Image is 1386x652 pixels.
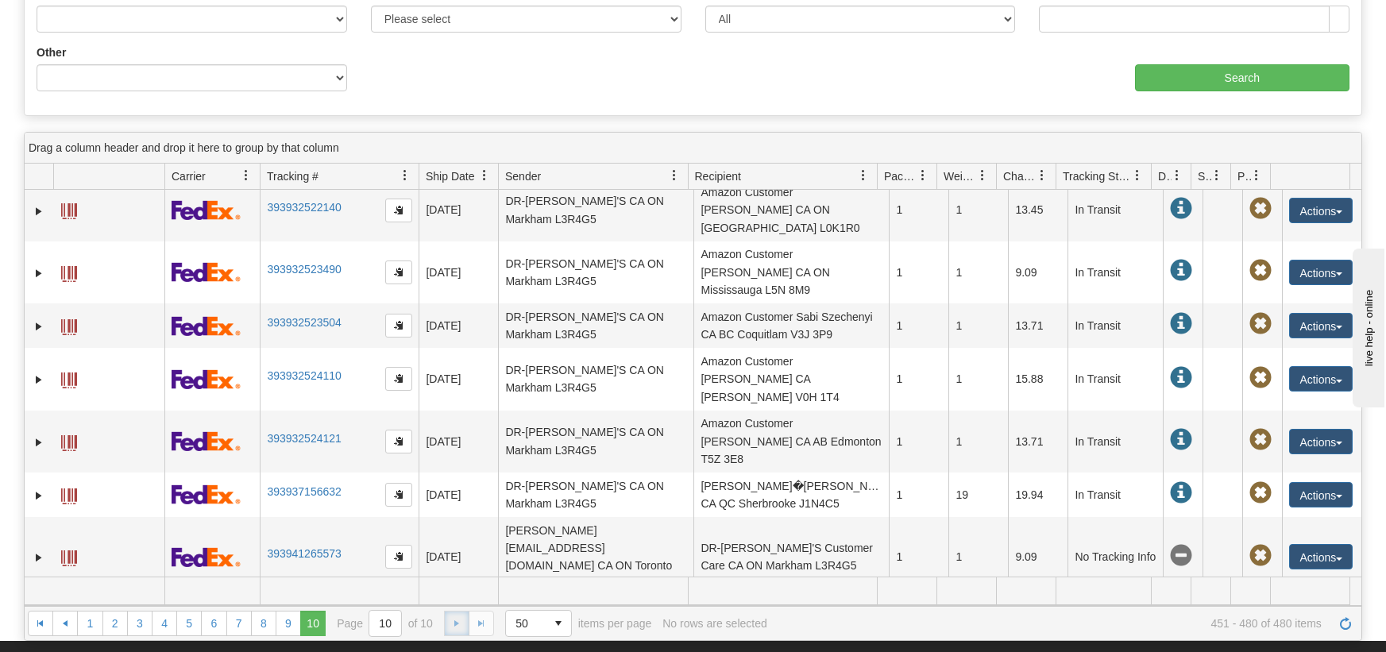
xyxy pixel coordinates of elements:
span: Page sizes drop down [505,610,572,637]
span: Pickup Not Assigned [1249,313,1272,335]
span: Page 10 [300,611,326,636]
button: Actions [1289,544,1353,569]
td: 1 [948,411,1008,473]
button: Copy to clipboard [385,367,412,391]
td: [DATE] [419,179,498,241]
td: 1 [948,179,1008,241]
div: No rows are selected [662,617,767,630]
td: Amazon Customer [PERSON_NAME] CA ON [GEOGRAPHIC_DATA] L0K1R0 [693,179,889,241]
img: 2 - FedEx Express® [172,369,241,389]
a: Go to the previous page [52,611,78,636]
label: Other [37,44,66,60]
td: 1 [889,473,948,517]
a: Label [61,543,77,569]
td: DR-[PERSON_NAME]'S Customer Care CA ON Markham L3R4G5 [693,517,889,597]
a: Label [61,365,77,391]
td: [PERSON_NAME]�[PERSON_NAME] CA QC Sherbrooke J1N4C5 [693,473,889,517]
a: Expand [31,203,47,219]
span: Pickup Not Assigned [1249,367,1272,389]
span: Packages [884,168,917,184]
td: In Transit [1067,241,1163,303]
span: Pickup Not Assigned [1249,482,1272,504]
td: 9.09 [1008,241,1067,303]
span: 451 - 480 of 480 items [778,617,1322,630]
div: live help - online [12,14,147,25]
iframe: chat widget [1349,245,1384,407]
img: 2 - FedEx Express® [172,200,241,220]
td: Amazon Customer Sabi Szechenyi CA BC Coquitlam V3J 3P9 [693,303,889,348]
img: 2 - FedEx Express® [172,316,241,336]
td: 19.94 [1008,473,1067,517]
td: DR-[PERSON_NAME]'S CA ON Markham L3R4G5 [498,411,693,473]
a: 4 [152,611,177,636]
td: In Transit [1067,348,1163,410]
td: In Transit [1067,179,1163,241]
a: 393941265573 [267,547,341,560]
a: Expand [31,488,47,503]
td: 1 [889,241,948,303]
td: 1 [889,348,948,410]
a: 1 [77,611,102,636]
a: 393932523490 [267,263,341,276]
td: DR-[PERSON_NAME]'S CA ON Markham L3R4G5 [498,473,693,517]
span: Page of 10 [337,610,433,637]
span: No Tracking Info [1170,545,1192,567]
a: 2 [102,611,128,636]
span: select [546,611,571,636]
a: Tracking Status filter column settings [1124,162,1151,189]
td: In Transit [1067,411,1163,473]
button: Actions [1289,260,1353,285]
td: No Tracking Info [1067,517,1163,597]
button: Copy to clipboard [385,545,412,569]
span: items per page [505,610,651,637]
a: Carrier filter column settings [233,162,260,189]
button: Actions [1289,366,1353,392]
a: 5 [176,611,202,636]
button: Actions [1289,198,1353,223]
button: Copy to clipboard [385,314,412,338]
span: Pickup Not Assigned [1249,260,1272,282]
img: 2 - FedEx Express® [172,484,241,504]
a: Packages filter column settings [909,162,936,189]
td: 1 [948,348,1008,410]
td: Amazon Customer [PERSON_NAME] CA AB Edmonton T5Z 3E8 [693,411,889,473]
td: 13.71 [1008,411,1067,473]
a: 393932523504 [267,316,341,329]
a: Weight filter column settings [969,162,996,189]
td: DR-[PERSON_NAME]'S CA ON Markham L3R4G5 [498,348,693,410]
span: Tracking Status [1063,168,1132,184]
td: In Transit [1067,303,1163,348]
a: 393932524110 [267,369,341,382]
img: 2 - FedEx Express® [172,262,241,282]
span: Pickup Not Assigned [1249,198,1272,220]
td: 1 [889,411,948,473]
span: Delivery Status [1158,168,1172,184]
td: 1 [889,179,948,241]
div: grid grouping header [25,133,1361,164]
td: 15.88 [1008,348,1067,410]
td: 1 [948,303,1008,348]
input: Search [1135,64,1349,91]
td: DR-[PERSON_NAME]'S CA ON Markham L3R4G5 [498,241,693,303]
a: Recipient filter column settings [850,162,877,189]
td: [DATE] [419,411,498,473]
img: 2 - FedEx Express® [172,431,241,451]
td: DR-[PERSON_NAME]'S CA ON Markham L3R4G5 [498,303,693,348]
td: Amazon Customer [PERSON_NAME] CA ON Mississauga L5N 8M9 [693,241,889,303]
a: Expand [31,372,47,388]
td: 1 [948,241,1008,303]
span: Shipment Issues [1198,168,1211,184]
td: 1 [889,303,948,348]
button: Actions [1289,313,1353,338]
a: Label [61,428,77,453]
a: Go to the first page [28,611,53,636]
button: Copy to clipboard [385,199,412,222]
a: Label [61,481,77,507]
button: Copy to clipboard [385,483,412,507]
td: [DATE] [419,517,498,597]
span: Recipient [695,168,741,184]
a: Shipment Issues filter column settings [1203,162,1230,189]
span: Sender [505,168,541,184]
span: Pickup Not Assigned [1249,429,1272,451]
button: Actions [1289,429,1353,454]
